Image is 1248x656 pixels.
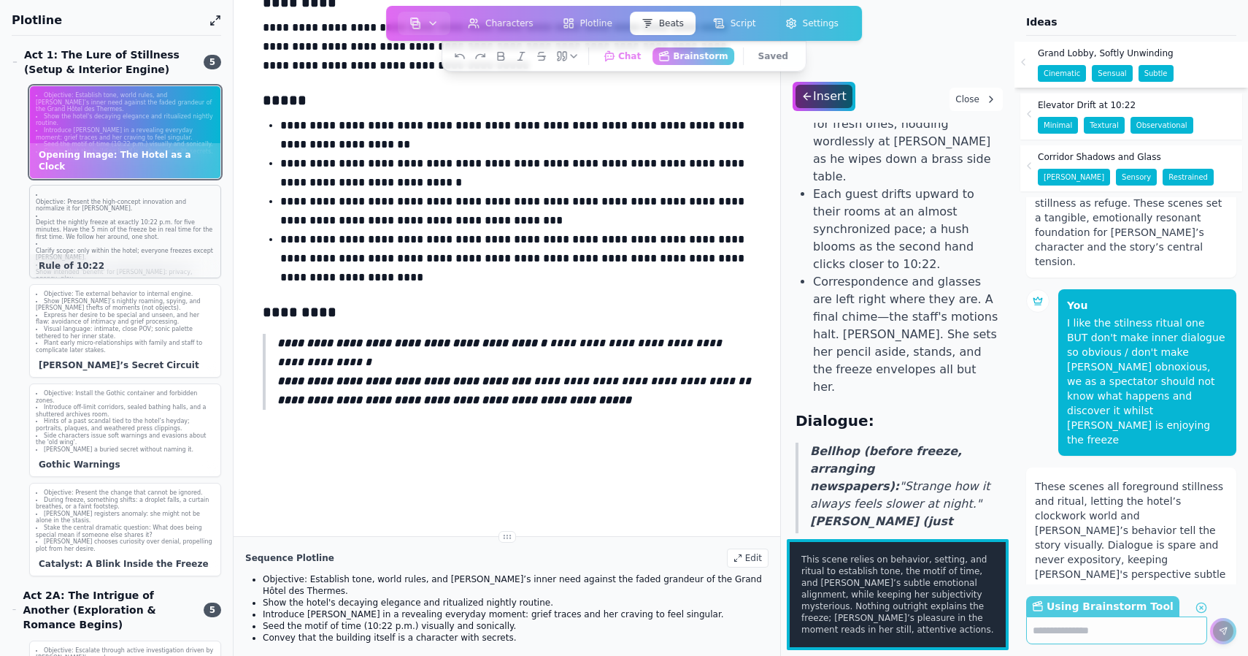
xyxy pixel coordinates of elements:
[774,12,850,35] button: Settings
[12,588,195,632] div: Act 2A: The Intrigue of Another (Exploration & Romance Begins)
[810,514,959,563] b: [PERSON_NAME] (just watching, offers a thin smile):
[36,92,215,113] li: Objective: Establish tone, world rules, and [PERSON_NAME]’s inner need against the faded grandeur...
[204,603,221,617] span: 5
[950,88,1003,111] button: Close
[810,444,962,493] b: Bellhop (before freeze, arranging newspapers):
[36,489,215,497] li: Objective: Present the change that cannot be ignored.
[627,9,698,38] a: Beats
[30,254,220,278] div: Rule of 10:22
[12,12,204,29] h1: Plotline
[1067,316,1228,447] div: I like the stilness ritual one BUT don't make inner dialogue so obvious / don't make [PERSON_NAME...
[36,340,215,354] li: Plant early micro-relationships with family and staff to complicate later stakes.
[30,143,220,178] div: Opening Image: The Hotel as a Clock
[1139,65,1174,82] span: Subtle
[36,432,215,446] li: Side characters issue soft warnings and evasions about the 'old wing'.
[263,632,769,644] li: Convey that the building itself is a character with secrets.
[801,554,994,636] span: This scene relies on behavior, setting, and ritual to establish tone, the motif of time, and [PER...
[1038,117,1078,134] span: Minimal
[204,55,221,69] span: 5
[813,186,1000,273] li: Each guest drifts upward to their rooms at an almost synchronized pace; a hush blooms as the seco...
[813,98,1000,186] li: The bellhop swaps faded lilies for fresh ones, nodding wordlessly at [PERSON_NAME] as he wipes do...
[263,597,769,609] li: Show the hotel's decaying elegance and ritualized nightly routine.
[409,18,421,29] img: storyboard
[1163,169,1214,186] span: Restrained
[36,404,215,418] li: Introduce off-limit corridors, sealed bathing halls, and a shuttered archives room.
[245,552,334,564] h2: Sequence Plotline
[36,497,215,511] li: During freeze, something shifts: a droplet falls, a curtain breathes, or a faint footstep.
[263,609,769,620] li: Introduce [PERSON_NAME] in a revealing everyday moment: grief traces and her craving to feel sing...
[796,85,852,108] div: Insert
[263,573,769,597] li: Objective: Establish tone, world rules, and [PERSON_NAME]’s inner need against the faded grandeur...
[1116,169,1157,186] span: Sensory
[1038,151,1161,163] span: Corridor Shadows and Glass
[36,538,215,552] li: [PERSON_NAME] chooses curiosity over denial, propelling plot from her desire.
[36,248,215,262] p: Clarify scope: only within the hotel; everyone freezes except [PERSON_NAME].
[1038,47,1174,59] span: Grand Lobby, Softly Unwinding
[30,453,220,476] div: Gothic Warnings
[456,12,545,35] button: Characters
[630,12,696,35] button: Beats
[453,9,548,38] a: Characters
[36,141,215,148] li: Seed the motif of time (10:22 p.m.) visually and sonically.
[796,411,1000,431] h3: Dialogue:
[813,273,1000,396] li: Correspondence and glasses are left right where they are. A final chime—the staff's motions halt....
[36,298,215,312] li: Show [PERSON_NAME]’s nightly roaming, spying, and [PERSON_NAME] thefts of moments (not objects).
[36,291,215,298] li: Objective: Tie external behavior to internal engine.
[1092,65,1132,82] span: Sensual
[36,446,215,454] li: [PERSON_NAME] a buried secret without naming it.
[1084,117,1125,134] span: Textural
[1067,298,1228,313] p: You
[1038,99,1136,111] span: Elevator Drift at 10:22
[30,354,220,377] div: [PERSON_NAME]’s Secret Circuit
[1038,169,1110,186] span: [PERSON_NAME]
[1130,117,1193,134] span: Observational
[698,9,771,38] a: Script
[1038,65,1086,82] span: Cinematic
[263,620,769,632] li: Seed the motif of time (10:22 p.m.) visually and sonically.
[551,12,624,35] button: Plotline
[701,12,768,35] button: Script
[1026,596,1179,617] label: Using Brainstorm Tool
[598,47,647,65] button: Chat
[36,511,215,525] li: [PERSON_NAME] registers anomaly: she might not be alone in the stasis.
[36,113,215,127] li: Show the hotel's decaying elegance and ritualized nightly routine.
[548,9,627,38] a: Plotline
[36,219,215,240] p: Depict the nightly freeze at exactly 10:22 p.m. for five minutes. Have the 5 min of the freeze be...
[36,127,215,141] li: Introduce [PERSON_NAME] in a revealing everyday moment: grief traces and her craving to feel sing...
[36,390,215,404] li: Objective: Install the Gothic container and forbidden zones.
[796,443,1000,636] blockquote: "Strange how it always feels slower at night." "Everything’s waiting for something."
[752,47,794,65] button: Saved
[36,199,215,213] p: Objective: Present the high-concept innovation and normalize it for [PERSON_NAME].
[30,552,220,576] div: Catalyst: A Blink Inside the Freeze
[793,82,855,111] button: Insert
[727,549,769,568] div: Edit
[36,312,215,326] li: Express her desire to be special and unseen, and her flaw: avoidance of intimacy and grief proces...
[771,9,853,38] a: Settings
[36,525,215,538] li: Stake the central dramatic question: What does being special mean if someone else shares it?
[12,47,195,77] div: Act 1: The Lure of Stillness (Setup & Interior Engine)
[36,418,215,432] li: Hints of a past scandal tied to the hotel’s heyday; portraits, plaques, and weathered press clipp...
[652,47,733,65] button: Brainstorm
[1026,15,1236,29] p: Ideas
[36,326,215,340] li: Visual language: intimate, close POV; sonic palette tethered to her inner state.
